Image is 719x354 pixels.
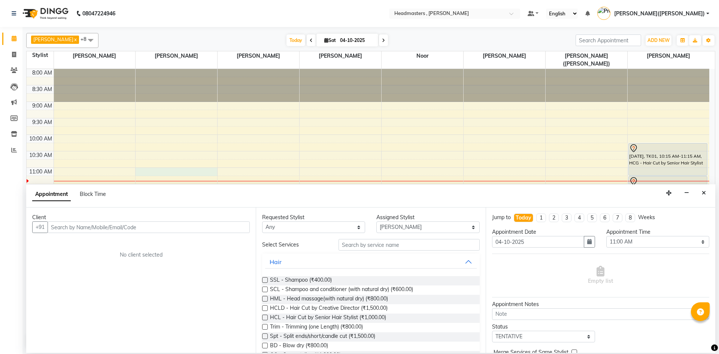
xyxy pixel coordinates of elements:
[576,34,641,46] input: Search Appointment
[638,214,655,221] div: Weeks
[270,332,375,342] span: Spt - Split ends/short/candle cut (₹1,500.00)
[574,214,584,222] li: 4
[613,214,622,222] li: 7
[265,255,476,269] button: Hair
[286,34,305,46] span: Today
[376,214,479,221] div: Assigned Stylist
[28,168,54,176] div: 11:00 AM
[300,51,381,61] span: [PERSON_NAME]
[516,214,531,222] div: Today
[27,51,54,59] div: Stylist
[270,276,332,285] span: SSL - Shampoo (₹400.00)
[270,323,363,332] span: Trim - Trimming (one Length) (₹800.00)
[492,236,584,248] input: yyyy-mm-dd
[562,214,571,222] li: 3
[338,35,375,46] input: 2025-10-04
[647,37,670,43] span: ADD NEW
[257,241,333,249] div: Select Services
[492,300,709,308] div: Appointment Notes
[32,188,71,201] span: Appointment
[492,228,595,236] div: Appointment Date
[270,285,413,295] span: SCL - Shampoo and conditioner (with natural dry) (₹600.00)
[28,135,54,143] div: 10:00 AM
[546,51,627,69] span: [PERSON_NAME]([PERSON_NAME])
[80,191,106,197] span: Block Time
[31,85,54,93] div: 8:30 AM
[464,51,545,61] span: [PERSON_NAME]
[31,102,54,110] div: 9:00 AM
[688,324,712,347] iframe: chat widget
[625,214,635,222] li: 8
[597,7,610,20] img: Pramod gupta(shaurya)
[262,214,365,221] div: Requested Stylist
[492,323,595,331] div: Status
[588,266,613,285] span: Empty list
[82,3,115,24] b: 08047224946
[587,214,597,222] li: 5
[629,143,707,175] div: [DATE], TK01, 10:15 AM-11:15 AM, HCG - Hair Cut by Senior Hair Stylist
[32,214,250,221] div: Client
[73,36,77,42] a: x
[28,151,54,159] div: 10:30 AM
[270,304,388,314] span: HCLD - Hair Cut by Creative Director (₹1,500.00)
[322,37,338,43] span: Sat
[270,295,388,304] span: HML - Head massage(with natural dry) (₹800.00)
[270,314,386,323] span: HCL - Hair Cut by Senior Hair Stylist (₹1,000.00)
[136,51,217,61] span: [PERSON_NAME]
[81,36,92,42] span: +8
[32,221,48,233] button: +91
[646,35,671,46] button: ADD NEW
[629,176,707,200] div: [DATE], TK01, 11:15 AM-12:00 PM, BRD - [PERSON_NAME]
[33,36,73,42] span: [PERSON_NAME]
[614,10,705,18] span: [PERSON_NAME]([PERSON_NAME])
[31,69,54,77] div: 8:00 AM
[339,239,480,251] input: Search by service name
[628,51,709,61] span: [PERSON_NAME]
[31,118,54,126] div: 9:30 AM
[218,51,299,61] span: [PERSON_NAME]
[19,3,70,24] img: logo
[606,228,709,236] div: Appointment Time
[270,257,282,266] div: Hair
[492,214,511,221] div: Jump to
[698,187,709,199] button: Close
[54,51,136,61] span: [PERSON_NAME]
[48,221,250,233] input: Search by Name/Mobile/Email/Code
[600,214,610,222] li: 6
[50,251,232,259] div: No client selected
[270,342,328,351] span: BD - Blow dry (₹800.00)
[382,51,463,61] span: Noor
[549,214,559,222] li: 2
[536,214,546,222] li: 1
